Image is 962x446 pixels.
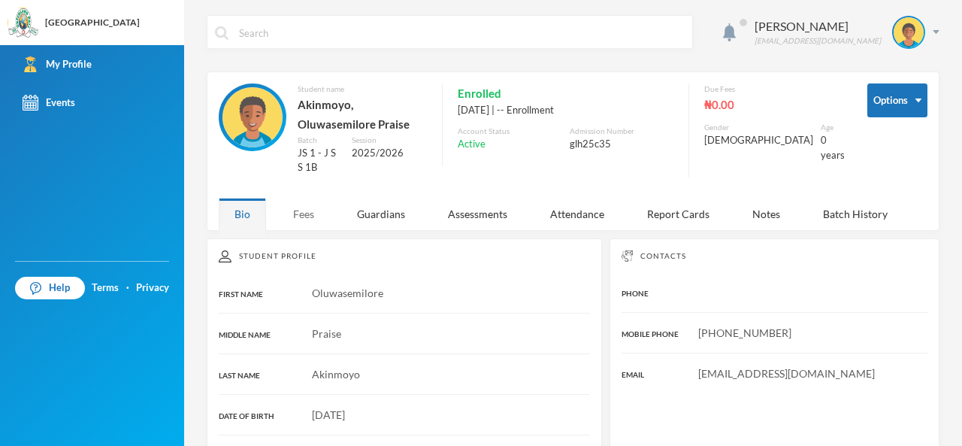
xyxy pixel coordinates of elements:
[352,135,427,146] div: Session
[704,133,813,148] div: [DEMOGRAPHIC_DATA]
[622,289,649,298] span: PHONE
[631,198,725,230] div: Report Cards
[570,126,673,137] div: Admission Number
[698,326,791,339] span: [PHONE_NUMBER]
[432,198,523,230] div: Assessments
[807,198,903,230] div: Batch History
[15,277,85,299] a: Help
[534,198,620,230] div: Attendance
[894,17,924,47] img: STUDENT
[312,327,341,340] span: Praise
[237,16,685,50] input: Search
[352,146,427,161] div: 2025/2026
[215,26,228,40] img: search
[126,281,129,296] div: ·
[298,135,340,146] div: Batch
[622,250,927,262] div: Contacts
[458,137,486,152] span: Active
[298,95,427,135] div: Akinmoyo, Oluwasemilore Praise
[704,122,813,133] div: Gender
[298,83,427,95] div: Student name
[704,95,845,114] div: ₦0.00
[821,133,845,162] div: 0 years
[821,122,845,133] div: Age
[23,95,75,111] div: Events
[698,367,875,380] span: [EMAIL_ADDRESS][DOMAIN_NAME]
[458,83,501,103] span: Enrolled
[458,126,561,137] div: Account Status
[277,198,330,230] div: Fees
[136,281,169,296] a: Privacy
[92,281,119,296] a: Terms
[23,56,92,72] div: My Profile
[570,137,673,152] div: glh25c35
[45,16,140,29] div: [GEOGRAPHIC_DATA]
[458,103,673,118] div: [DATE] | -- Enrollment
[737,198,796,230] div: Notes
[312,368,360,381] span: Akinmoyo
[219,198,266,230] div: Bio
[755,35,881,47] div: [EMAIL_ADDRESS][DOMAIN_NAME]
[312,408,345,421] span: [DATE]
[704,83,845,95] div: Due Fees
[8,8,38,38] img: logo
[341,198,421,230] div: Guardians
[298,146,340,175] div: JS 1 - J S S 1B
[867,83,927,117] button: Options
[312,287,383,299] span: Oluwasemilore
[755,17,881,35] div: [PERSON_NAME]
[219,250,590,262] div: Student Profile
[222,87,283,147] img: STUDENT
